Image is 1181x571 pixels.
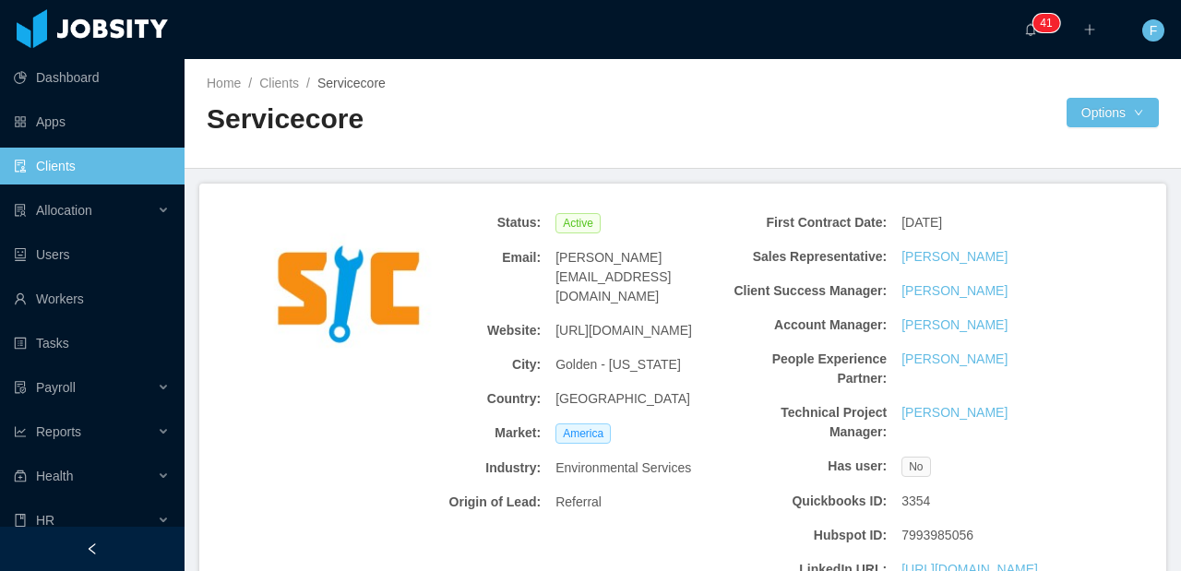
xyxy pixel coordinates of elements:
[14,236,170,273] a: icon: robotUsers
[729,403,888,442] b: Technical Project Manager:
[1040,14,1046,32] p: 4
[729,526,888,545] b: Hubspot ID:
[555,321,692,340] span: [URL][DOMAIN_NAME]
[555,248,714,306] span: [PERSON_NAME][EMAIL_ADDRESS][DOMAIN_NAME]
[729,213,888,232] b: First Contract Date:
[248,76,252,90] span: /
[555,355,681,375] span: Golden - [US_STATE]
[36,380,76,395] span: Payroll
[36,513,54,528] span: HR
[383,321,542,340] b: Website:
[901,247,1008,267] a: [PERSON_NAME]
[894,206,1068,240] div: [DATE]
[259,76,299,90] a: Clients
[729,247,888,267] b: Sales Representative:
[901,315,1008,335] a: [PERSON_NAME]
[14,425,27,438] i: icon: line-chart
[383,355,542,375] b: City:
[383,458,542,478] b: Industry:
[729,281,888,301] b: Client Success Manager:
[901,492,930,511] span: 3354
[901,457,930,477] span: No
[383,423,542,443] b: Market:
[729,457,888,476] b: Has user:
[1083,23,1096,36] i: icon: plus
[901,526,973,545] span: 7993985056
[555,389,690,409] span: [GEOGRAPHIC_DATA]
[1150,19,1158,42] span: F
[14,470,27,482] i: icon: medicine-box
[901,281,1008,301] a: [PERSON_NAME]
[260,206,437,383] img: 3c97d570-dade-11ec-a5bc-bdfb753cfd6b_62d03c7b8e3c9-400w.png
[555,213,601,233] span: Active
[383,493,542,512] b: Origin of Lead:
[207,76,241,90] a: Home
[14,514,27,527] i: icon: book
[729,315,888,335] b: Account Manager:
[1024,23,1037,36] i: icon: bell
[1067,98,1159,127] button: Optionsicon: down
[207,101,683,138] h2: Servicecore
[729,350,888,388] b: People Experience Partner:
[1046,14,1053,32] p: 1
[14,381,27,394] i: icon: file-protect
[317,76,386,90] span: Servicecore
[729,492,888,511] b: Quickbooks ID:
[14,103,170,140] a: icon: appstoreApps
[36,203,92,218] span: Allocation
[1032,14,1059,32] sup: 41
[555,458,691,478] span: Environmental Services
[901,403,1008,422] a: [PERSON_NAME]
[36,424,81,439] span: Reports
[306,76,310,90] span: /
[14,59,170,96] a: icon: pie-chartDashboard
[555,423,611,444] span: America
[383,389,542,409] b: Country:
[383,248,542,268] b: Email:
[383,213,542,232] b: Status:
[14,204,27,217] i: icon: solution
[14,148,170,184] a: icon: auditClients
[901,350,1008,369] a: [PERSON_NAME]
[14,280,170,317] a: icon: userWorkers
[555,493,602,512] span: Referral
[36,469,73,483] span: Health
[14,325,170,362] a: icon: profileTasks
